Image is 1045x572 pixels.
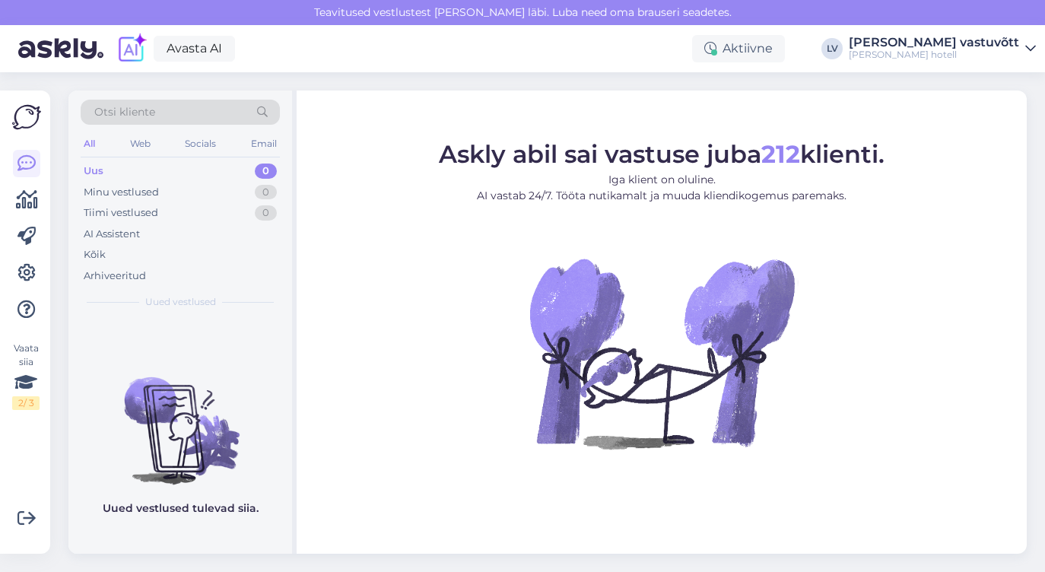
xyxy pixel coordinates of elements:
div: 2 / 3 [12,396,40,410]
div: 0 [255,185,277,200]
div: LV [821,38,843,59]
div: Arhiveeritud [84,269,146,284]
span: Otsi kliente [94,104,155,120]
div: Vaata siia [12,342,40,410]
span: Askly abil sai vastuse juba klienti. [439,139,885,169]
div: Web [127,134,154,154]
a: Avasta AI [154,36,235,62]
img: explore-ai [116,33,148,65]
img: Askly Logo [12,103,41,132]
b: 212 [761,139,800,169]
a: [PERSON_NAME] vastuvõtt[PERSON_NAME] hotell [849,37,1036,61]
div: All [81,134,98,154]
div: Uus [84,164,103,179]
img: No Chat active [525,216,799,490]
div: 0 [255,205,277,221]
div: [PERSON_NAME] vastuvõtt [849,37,1019,49]
div: Tiimi vestlused [84,205,158,221]
span: Uued vestlused [145,295,216,309]
div: [PERSON_NAME] hotell [849,49,1019,61]
div: Aktiivne [692,35,785,62]
div: AI Assistent [84,227,140,242]
img: No chats [68,350,292,487]
div: 0 [255,164,277,179]
p: Uued vestlused tulevad siia. [103,500,259,516]
p: Iga klient on oluline. AI vastab 24/7. Tööta nutikamalt ja muuda kliendikogemus paremaks. [439,172,885,204]
div: Socials [182,134,219,154]
div: Minu vestlused [84,185,159,200]
div: Kõik [84,247,106,262]
div: Email [248,134,280,154]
